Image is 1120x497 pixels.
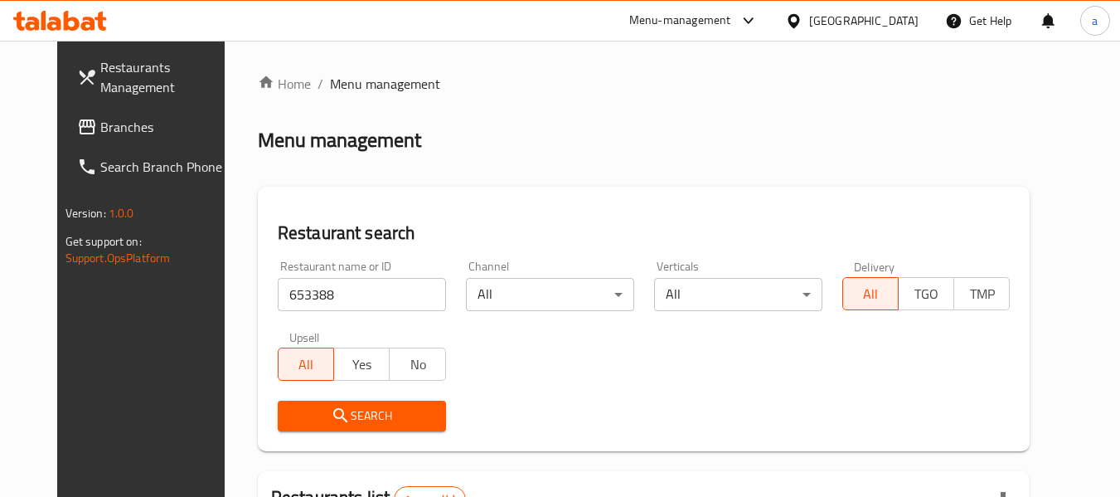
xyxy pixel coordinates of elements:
span: TGO [905,282,948,306]
div: All [654,278,822,311]
button: TGO [898,277,954,310]
span: Get support on: [65,231,142,252]
a: Support.OpsPlatform [65,247,171,269]
span: TMP [961,282,1003,306]
button: TMP [953,277,1010,310]
h2: Restaurant search [278,221,1011,246]
button: Search [278,401,446,431]
span: All [850,282,892,306]
span: 1.0.0 [109,202,134,224]
button: Yes [333,348,390,381]
span: Search Branch Phone [100,157,231,177]
span: Yes [341,353,383,377]
nav: breadcrumb [258,74,1030,94]
button: No [389,348,445,381]
span: Search [291,406,433,426]
a: Home [258,74,311,94]
span: Branches [100,117,231,137]
span: a [1092,12,1098,30]
a: Restaurants Management [64,47,245,107]
button: All [842,277,899,310]
button: All [278,348,334,381]
span: Version: [65,202,106,224]
span: Restaurants Management [100,57,231,97]
input: Search for restaurant name or ID.. [278,278,446,311]
h2: Menu management [258,127,421,153]
div: All [466,278,634,311]
span: Menu management [330,74,440,94]
span: No [396,353,439,377]
a: Search Branch Phone [64,147,245,187]
a: Branches [64,107,245,147]
label: Upsell [289,331,320,343]
span: All [285,353,327,377]
div: Menu-management [629,11,731,31]
li: / [318,74,323,94]
div: [GEOGRAPHIC_DATA] [809,12,919,30]
label: Delivery [854,261,895,272]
